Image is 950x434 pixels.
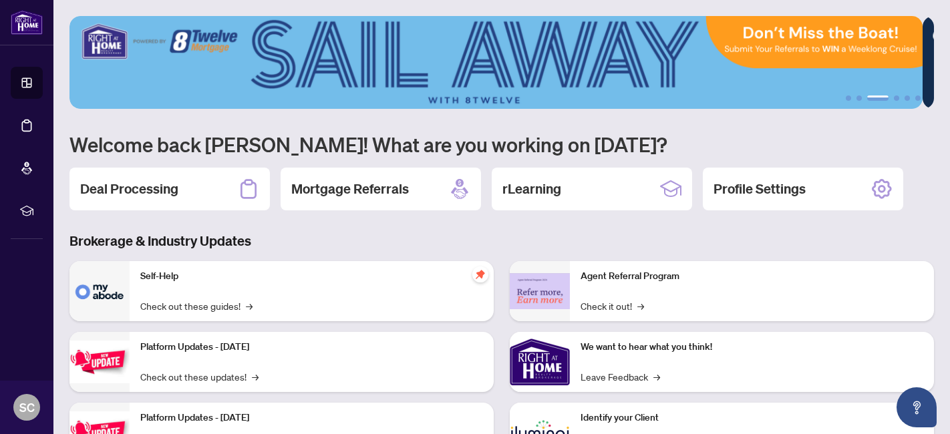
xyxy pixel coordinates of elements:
[69,132,934,157] h1: Welcome back [PERSON_NAME]! What are you working on [DATE]?
[581,369,660,384] a: Leave Feedback→
[69,232,934,250] h3: Brokerage & Industry Updates
[894,95,899,101] button: 4
[80,180,178,198] h2: Deal Processing
[291,180,409,198] h2: Mortgage Referrals
[472,266,488,282] span: pushpin
[510,332,570,392] img: We want to hear what you think!
[905,95,910,101] button: 5
[581,298,644,313] a: Check it out!→
[653,369,660,384] span: →
[581,269,923,284] p: Agent Referral Program
[140,411,483,425] p: Platform Updates - [DATE]
[637,298,644,313] span: →
[69,261,130,321] img: Self-Help
[856,95,862,101] button: 2
[246,298,253,313] span: →
[897,387,937,427] button: Open asap
[867,95,889,101] button: 3
[19,398,35,417] span: SC
[581,340,923,355] p: We want to hear what you think!
[502,180,561,198] h2: rLearning
[69,341,130,383] img: Platform Updates - July 21, 2025
[915,95,921,101] button: 6
[714,180,806,198] h2: Profile Settings
[846,95,851,101] button: 1
[140,340,483,355] p: Platform Updates - [DATE]
[140,298,253,313] a: Check out these guides!→
[69,16,923,109] img: Slide 2
[252,369,259,384] span: →
[140,369,259,384] a: Check out these updates!→
[510,273,570,310] img: Agent Referral Program
[140,269,483,284] p: Self-Help
[581,411,923,425] p: Identify your Client
[11,10,43,35] img: logo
